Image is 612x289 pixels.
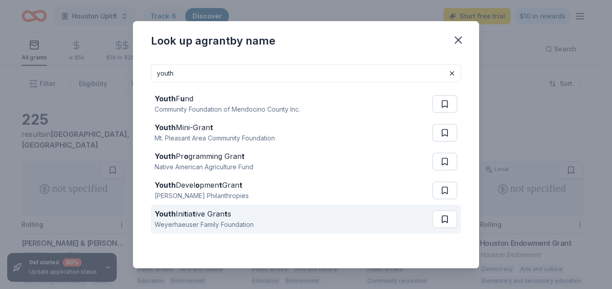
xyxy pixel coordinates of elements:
div: [PERSON_NAME] Philanthropies [155,190,249,201]
strong: t [192,209,196,218]
div: F nd [155,93,300,104]
strong: t [239,181,242,190]
div: Look up a grant by name [151,34,275,48]
div: Native American Agriculture Fund [155,162,253,172]
strong: t [219,181,222,190]
strong: o [195,181,200,190]
strong: u [180,94,185,103]
strong: Youth [155,152,176,161]
div: Mini-Gran [155,122,275,133]
strong: Youth [155,94,176,103]
strong: t [224,209,228,218]
strong: t [210,123,213,132]
strong: Youth [155,209,176,218]
strong: Youth [155,123,176,132]
div: Community Foundation of Mendocino County Inc. [155,104,300,115]
div: Weyerhaeuser Family Foundation [155,219,254,230]
div: Devel pmen Gran [155,180,249,190]
strong: t [184,209,187,218]
div: Mt. Pleasant Area Community Foundation [155,133,275,144]
strong: t [242,152,245,161]
strong: o [184,152,188,161]
div: Pr gramming Gran [155,151,253,162]
div: Ini ia ive Gran s [155,208,254,219]
input: Search [151,64,461,82]
strong: Youth [155,181,176,190]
